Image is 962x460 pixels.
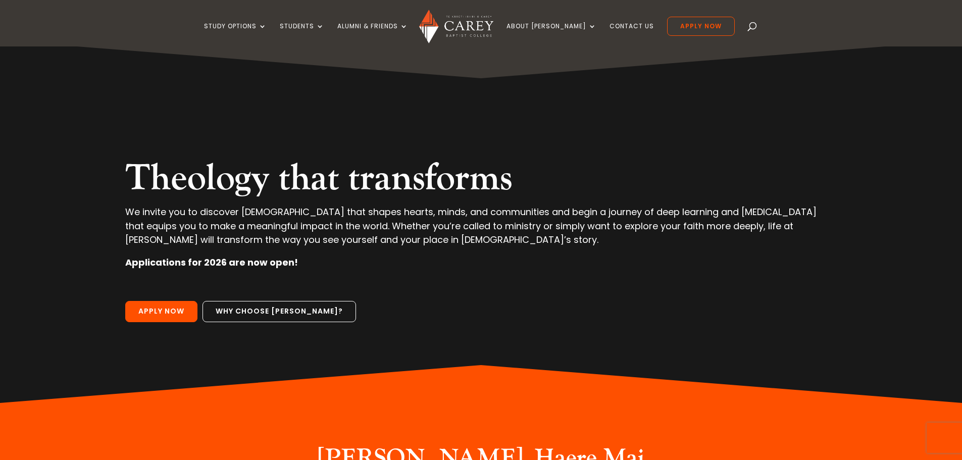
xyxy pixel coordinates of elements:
p: We invite you to discover [DEMOGRAPHIC_DATA] that shapes hearts, minds, and communities and begin... [125,205,836,255]
a: About [PERSON_NAME] [507,23,596,46]
a: Students [280,23,324,46]
a: Why choose [PERSON_NAME]? [202,301,356,322]
a: Alumni & Friends [337,23,408,46]
a: Apply Now [125,301,197,322]
img: Carey Baptist College [419,10,493,43]
strong: Applications for 2026 are now open! [125,256,298,269]
a: Study Options [204,23,267,46]
a: Apply Now [667,17,735,36]
h2: Theology that transforms [125,157,836,205]
a: Contact Us [610,23,654,46]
